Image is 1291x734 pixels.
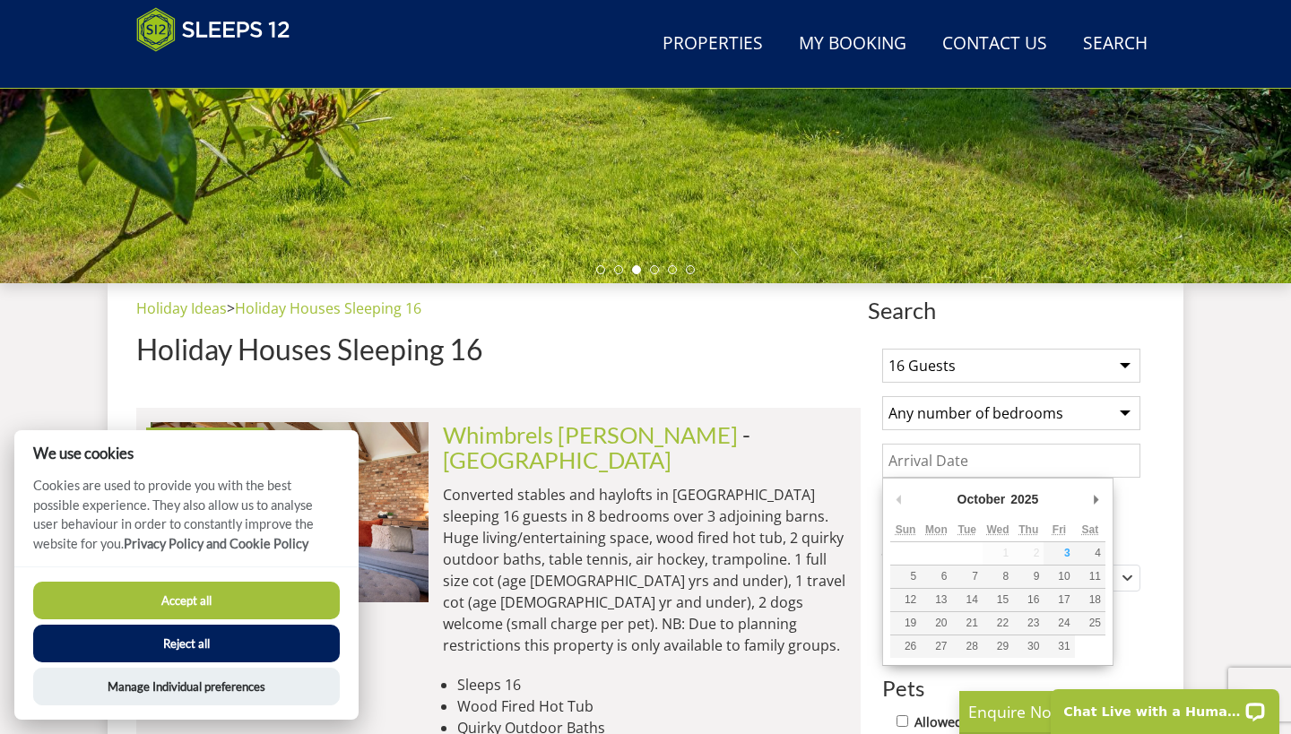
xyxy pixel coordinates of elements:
[890,589,921,611] button: 12
[882,444,1140,478] input: Arrival Date
[1087,486,1105,513] button: Next Month
[890,612,921,635] button: 19
[14,476,359,566] p: Cookies are used to provide you with the best possible experience. They also allow us to analyse ...
[983,589,1013,611] button: 15
[890,635,921,658] button: 26
[955,486,1009,513] div: October
[443,446,671,473] a: [GEOGRAPHIC_DATA]
[235,298,421,318] a: Holiday Houses Sleeping 16
[33,625,340,662] button: Reject all
[1013,589,1044,611] button: 16
[136,298,227,318] a: Holiday Ideas
[921,589,951,611] button: 13
[921,566,951,588] button: 6
[952,635,983,658] button: 28
[986,523,1009,536] abbr: Wednesday
[227,298,235,318] span: >
[1044,612,1074,635] button: 24
[1013,566,1044,588] button: 9
[1053,523,1066,536] abbr: Friday
[792,24,914,65] a: My Booking
[1075,589,1105,611] button: 18
[983,635,1013,658] button: 29
[1075,566,1105,588] button: 11
[1044,635,1074,658] button: 31
[935,24,1054,65] a: Contact Us
[1044,542,1074,565] button: 3
[983,612,1013,635] button: 22
[124,536,308,551] a: Privacy Policy and Cookie Policy
[151,422,429,601] img: whimbrels-barton-somerset-accommodation-home-holiday-sleeping-9.original.jpg
[914,712,963,732] label: Allowed
[983,566,1013,588] button: 8
[1075,542,1105,565] button: 4
[655,24,770,65] a: Properties
[1013,612,1044,635] button: 23
[151,422,429,601] a: 5★ Gold Award
[952,612,983,635] button: 21
[952,589,983,611] button: 14
[896,523,916,536] abbr: Sunday
[457,674,846,695] li: Sleeps 16
[921,612,951,635] button: 20
[890,486,908,513] button: Previous Month
[33,582,340,619] button: Accept all
[136,7,290,52] img: Sleeps 12
[957,523,975,536] abbr: Tuesday
[1039,678,1291,734] iframe: LiveChat chat widget
[925,523,948,536] abbr: Monday
[443,421,750,473] span: -
[443,421,738,448] a: Whimbrels [PERSON_NAME]
[968,700,1237,723] p: Enquire Now
[882,677,1140,700] h3: Pets
[1008,486,1041,513] div: 2025
[443,484,846,656] p: Converted stables and haylofts in [GEOGRAPHIC_DATA] sleeping 16 guests in 8 bedrooms over 3 adjoi...
[890,566,921,588] button: 5
[457,695,846,717] li: Wood Fired Hot Tub
[136,333,861,365] h1: Holiday Houses Sleeping 16
[1075,612,1105,635] button: 25
[952,566,983,588] button: 7
[868,298,1155,323] span: Search
[14,445,359,462] h2: We use cookies
[1018,523,1038,536] abbr: Thursday
[33,668,340,705] button: Manage Individual preferences
[1044,589,1074,611] button: 17
[1081,523,1098,536] abbr: Saturday
[1044,566,1074,588] button: 10
[921,635,951,658] button: 27
[1013,635,1044,658] button: 30
[127,63,316,78] iframe: Customer reviews powered by Trustpilot
[1076,24,1155,65] a: Search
